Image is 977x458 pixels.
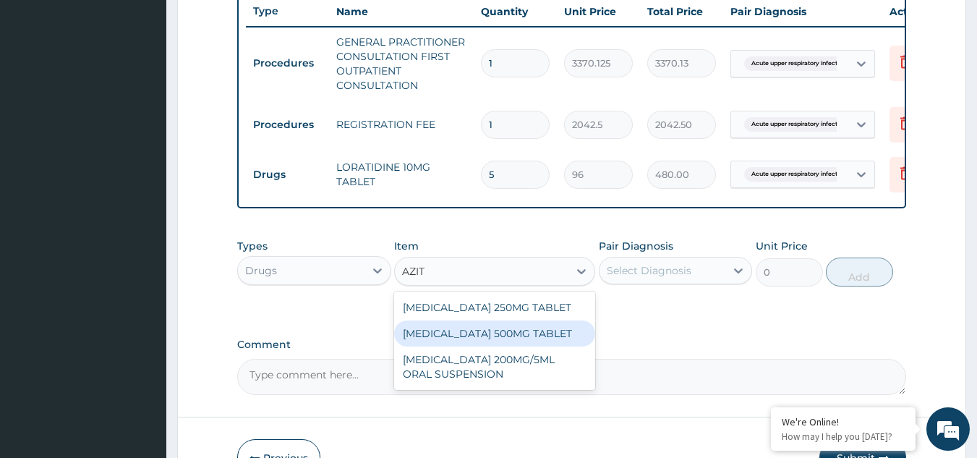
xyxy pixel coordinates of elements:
[329,27,474,100] td: GENERAL PRACTITIONER CONSULTATION FIRST OUTPATIENT CONSULTATION
[245,263,277,278] div: Drugs
[782,415,905,428] div: We're Online!
[246,111,329,138] td: Procedures
[7,305,276,355] textarea: Type your message and hit 'Enter'
[237,240,268,253] label: Types
[329,153,474,196] td: LORATIDINE 10MG TABLET
[599,239,673,253] label: Pair Diagnosis
[744,56,849,71] span: Acute upper respiratory infect...
[394,321,595,347] div: [MEDICAL_DATA] 500MG TABLET
[237,339,907,351] label: Comment
[394,239,419,253] label: Item
[246,161,329,188] td: Drugs
[27,72,59,109] img: d_794563401_company_1708531726252_794563401
[782,431,905,443] p: How may I help you today?
[246,50,329,77] td: Procedures
[75,81,243,100] div: Chat with us now
[744,117,849,132] span: Acute upper respiratory infect...
[394,294,595,321] div: [MEDICAL_DATA] 250MG TABLET
[84,137,200,283] span: We're online!
[756,239,808,253] label: Unit Price
[826,258,893,287] button: Add
[394,347,595,387] div: [MEDICAL_DATA] 200MG/5ML ORAL SUSPENSION
[237,7,272,42] div: Minimize live chat window
[329,110,474,139] td: REGISTRATION FEE
[744,167,849,182] span: Acute upper respiratory infect...
[607,263,691,278] div: Select Diagnosis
